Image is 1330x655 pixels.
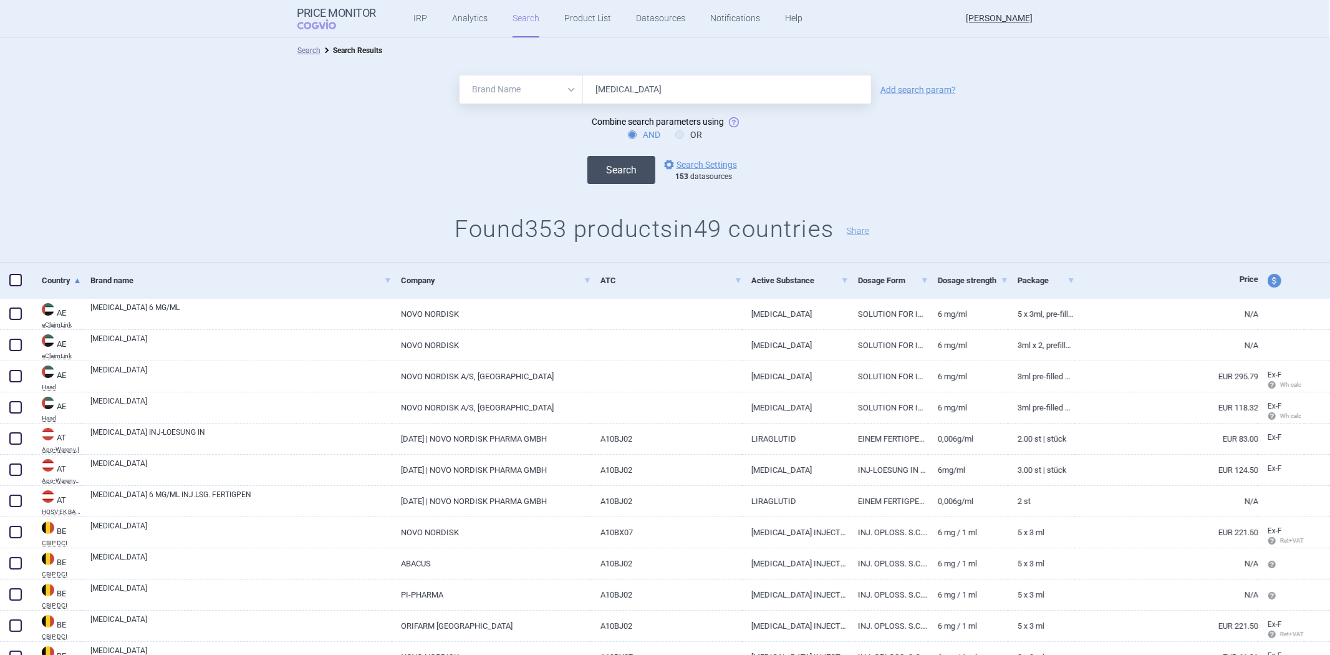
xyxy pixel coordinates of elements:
a: BEBECBIP DCI [32,583,81,609]
a: [MEDICAL_DATA] [742,330,849,361]
a: N/A [1075,580,1258,610]
a: Brand name [90,265,392,296]
a: 3.00 ST | Stück [1008,455,1075,485]
a: 3ML X 2, PREFILLED SYRINGE [1008,330,1075,361]
a: Ex-F Wh calc [1258,366,1304,395]
strong: Price Monitor [297,7,377,19]
a: PI-PHARMA [392,580,591,610]
a: [MEDICAL_DATA] [742,361,849,392]
abbr: Apo-Warenv.III — Apothekerverlag Warenverzeichnis. Online database developed by the Österreichisc... [42,478,81,484]
button: Search [587,156,655,184]
a: 0,006G/ML [928,424,1008,454]
a: 6 MG/ML [928,299,1008,329]
a: Ex-F Wh calc [1258,397,1304,426]
a: 5 X 3ML, PRE-FILLED PEN [1008,299,1075,329]
a: BEBECBIP DCI [32,614,81,640]
img: United Arab Emirates [42,397,54,409]
abbr: eClaimLink — List of medications published by the Dubai Health Authority. [42,322,81,328]
a: 5 x 3 ml [1008,517,1075,548]
a: SOLUTION FOR INJECTION [849,392,928,423]
a: INJ. OPLOSS. S.C. [VOORGEV. PEN] [849,517,928,548]
abbr: eClaimLink — List of medications published by the Dubai Health Authority. [42,353,81,359]
span: Price [1240,274,1258,284]
a: EUR 118.32 [1075,392,1258,423]
a: Search Settings [662,157,737,172]
abbr: CBIP DCI — Belgian Center for Pharmacotherapeutic Information (CBIP) [42,571,81,578]
abbr: CBIP DCI — Belgian Center for Pharmacotherapeutic Information (CBIP) [42,540,81,546]
a: [MEDICAL_DATA] [90,614,392,636]
strong: 153 [675,172,688,181]
a: EUR 83.00 [1075,424,1258,454]
a: N/A [1075,548,1258,579]
a: Search [297,46,320,55]
a: NOVO NORDISK [392,299,591,329]
abbr: HOSV EK BASIC — Erstattungskodex published by Hauptverband der österreichischen Sozialversicherun... [42,509,81,515]
label: OR [675,129,702,141]
abbr: CBIP DCI — Belgian Center for Pharmacotherapeutic Information (CBIP) [42,634,81,640]
a: Country [42,265,81,296]
a: ATATHOSV EK BASIC [32,489,81,515]
span: Ex-factory price [1268,526,1282,535]
a: 2.00 ST | Stück [1008,424,1075,454]
a: 6 mg / 1 ml [928,548,1008,579]
a: [MEDICAL_DATA] [90,333,392,356]
span: Wh calc [1268,412,1301,419]
a: 3ml Pre-filled Pen x 2 [1008,392,1075,423]
a: Active Substance [751,265,849,296]
span: COGVIO [297,19,354,29]
abbr: Apo-Warenv.I — Apothekerverlag Warenverzeichnis. Online database developed by the Österreichische... [42,447,81,453]
label: AND [628,129,660,141]
a: 5 x 3 ml [1008,548,1075,579]
a: [MEDICAL_DATA] INJECTIE (OBESITAS) 6 MG / 1 ML [742,611,849,641]
a: ABACUS [392,548,591,579]
a: Dosage strength [938,265,1008,296]
a: Dosage Form [858,265,928,296]
span: Ret+VAT calc [1268,631,1316,638]
a: [MEDICAL_DATA] [742,392,849,423]
a: [MEDICAL_DATA] INJECTIE (OBESITAS) 6 MG / 1 ML [742,548,849,579]
a: [MEDICAL_DATA] [742,299,849,329]
a: A10BX07 [591,517,742,548]
a: Add search param? [880,85,956,94]
a: N/A [1075,330,1258,361]
a: ATATApo-Warenv.I [32,427,81,453]
img: Austria [42,459,54,472]
a: 6 mg/ml [928,392,1008,423]
a: EUR 295.79 [1075,361,1258,392]
a: [MEDICAL_DATA] [90,520,392,543]
a: [MEDICAL_DATA] 6 MG/ML [90,302,392,324]
img: Austria [42,490,54,503]
a: [MEDICAL_DATA] [90,551,392,574]
a: A10BJ02 [591,580,742,610]
img: Austria [42,428,54,440]
a: NOVO NORDISK [392,517,591,548]
a: 6 mg / 1 ml [928,580,1008,610]
a: SOLUTION FOR INJECTION [849,330,928,361]
span: Ex-factory price [1268,620,1282,629]
a: 5 x 3 ml [1008,580,1075,610]
img: Belgium [42,553,54,565]
a: ORIFARM [GEOGRAPHIC_DATA] [392,611,591,641]
a: 3ml Pre-filled Pen x 5 [1008,361,1075,392]
a: [MEDICAL_DATA] [742,455,849,485]
a: AEAEeClaimLink [32,333,81,359]
a: Ex-F [1258,460,1304,478]
img: United Arab Emirates [42,303,54,316]
span: Wh calc [1268,381,1301,388]
a: Price MonitorCOGVIO [297,7,377,31]
a: INJ. OPLOSS. S.C. [VOORGEV. PEN] [849,548,928,579]
a: 6MG/ML [928,455,1008,485]
a: EUR 221.50 [1075,611,1258,641]
a: ATATApo-Warenv.III [32,458,81,484]
a: [DATE] | NOVO NORDISK PHARMA GMBH [392,455,591,485]
a: SOLUTION FOR INJECTION [849,361,928,392]
a: A10BJ02 [591,486,742,517]
a: [MEDICAL_DATA] INJ-LOESUNG IN [90,427,392,449]
a: INJ-LOESUNG IN E.FERTIGPEN [849,455,928,485]
img: United Arab Emirates [42,334,54,347]
a: EUR 221.50 [1075,517,1258,548]
li: Search [297,44,320,57]
a: INJ. OPLOSS. S.C. [VOORGEV. PEN] [849,580,928,610]
a: A10BJ02 [591,455,742,485]
a: ATC [600,265,742,296]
